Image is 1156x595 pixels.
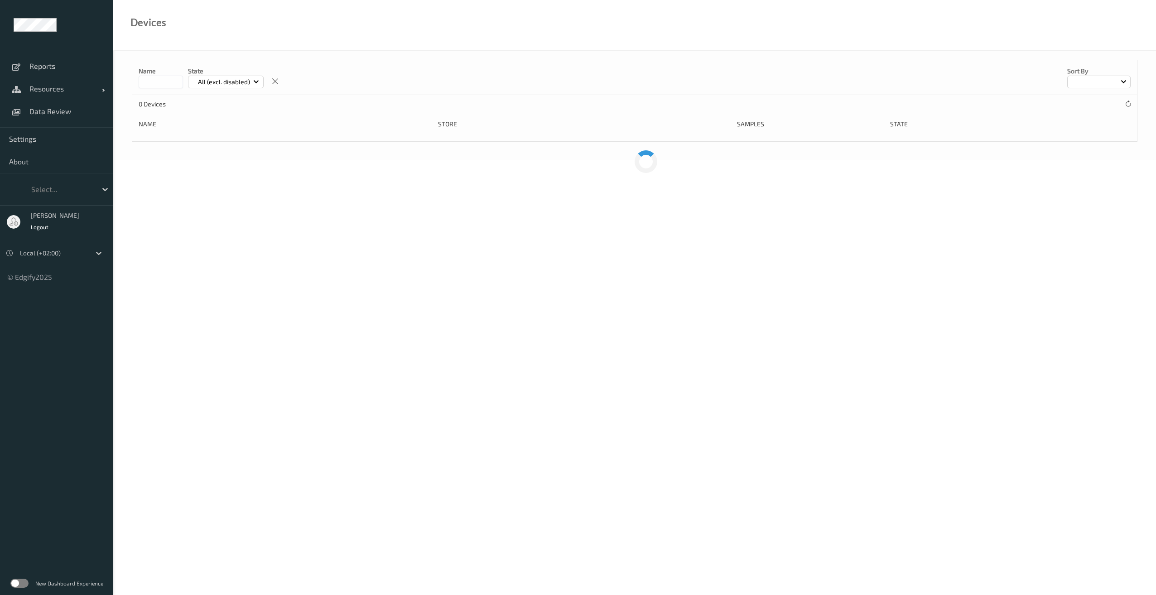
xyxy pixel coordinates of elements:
[890,120,1036,129] div: State
[1067,67,1131,76] p: Sort by
[139,100,207,109] p: 0 Devices
[139,67,183,76] p: Name
[737,120,883,129] div: Samples
[130,18,166,27] div: Devices
[188,67,264,76] p: State
[195,77,253,86] p: All (excl. disabled)
[438,120,731,129] div: Store
[139,120,432,129] div: Name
